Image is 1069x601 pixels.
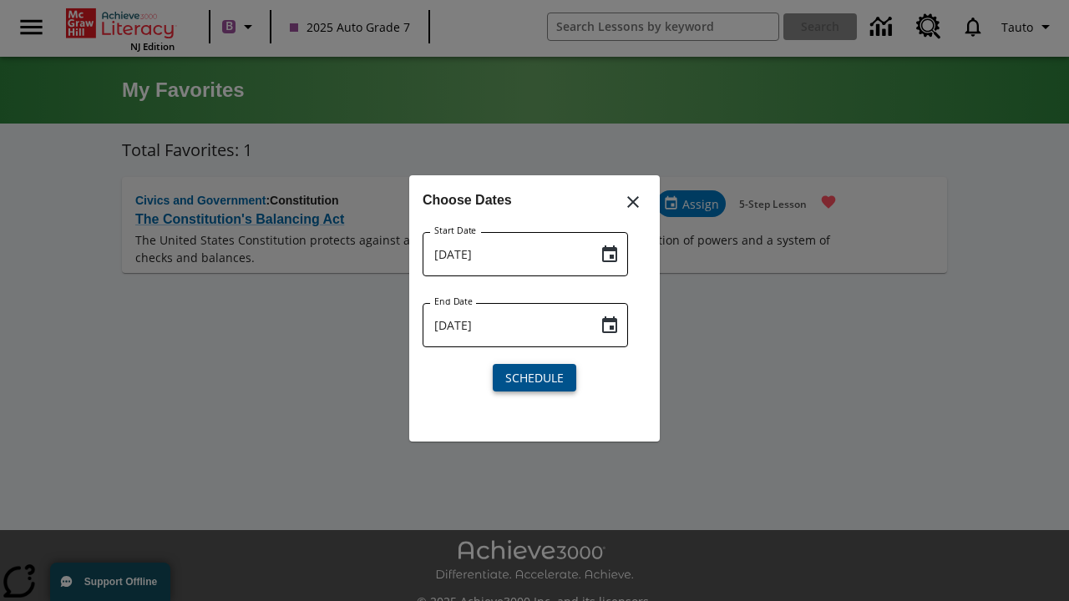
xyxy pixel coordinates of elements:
button: Close [613,182,653,222]
label: Start Date [434,225,476,237]
button: Choose date, selected date is Aug 24, 2025 [593,309,626,342]
h6: Choose Dates [423,189,646,212]
button: Choose date, selected date is Aug 24, 2025 [593,238,626,271]
span: Schedule [505,369,564,386]
input: MMMM-DD-YYYY [423,303,586,347]
button: Schedule [493,364,576,391]
div: Choose date [423,189,646,405]
input: MMMM-DD-YYYY [423,232,586,276]
label: End Date [434,295,473,308]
